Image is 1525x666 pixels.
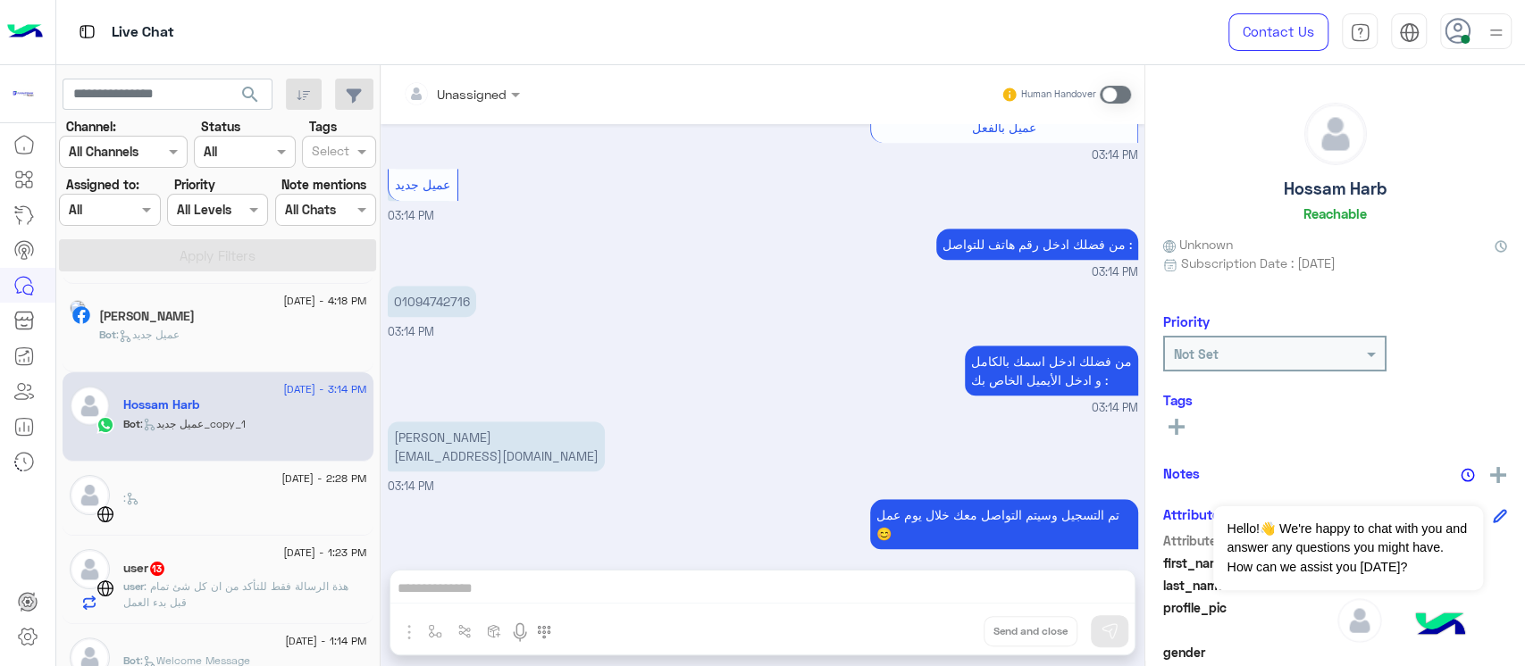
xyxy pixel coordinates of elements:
[388,325,434,338] span: 03:14 PM
[1409,595,1471,657] img: hulul-logo.png
[1163,465,1200,481] h6: Notes
[1337,598,1382,643] img: defaultAdmin.png
[96,579,114,597] img: WebChat
[283,545,366,561] span: [DATE] - 1:23 PM
[1092,264,1138,281] span: 03:14 PM
[395,177,450,192] span: عميل جديد
[1228,13,1328,51] a: Contact Us
[388,479,434,493] span: 03:14 PM
[1181,254,1336,272] span: Subscription Date : [DATE]
[123,417,140,430] span: Bot
[1163,235,1233,254] span: Unknown
[72,306,90,324] img: Facebook
[59,239,376,271] button: Apply Filters
[140,417,246,430] span: : عميل جديد_copy_1
[972,120,1036,135] span: عميل بالفعل
[1092,147,1138,164] span: 03:14 PM
[150,562,164,576] span: 13
[123,491,139,504] span: :
[123,579,348,609] span: هذة الرسالة فقط للتأكد من ان كل شئ تمام قبل بدء العمل
[96,416,114,434] img: WhatsApp
[239,84,261,105] span: search
[1163,643,1334,662] span: gender
[116,328,180,341] span: : عميل جديد
[123,561,166,576] h5: user
[1337,643,1508,662] span: null
[1163,554,1334,572] span: first_name
[1303,205,1367,221] h6: Reachable
[309,141,349,164] div: Select
[285,633,366,649] span: [DATE] - 1:14 PM
[7,78,39,110] img: 171468393613305
[309,117,337,136] label: Tags
[1021,87,1096,102] small: Human Handover
[1163,598,1334,639] span: profile_pic
[870,499,1138,549] p: 14/9/2025, 3:14 PM
[70,549,110,589] img: defaultAdmin.png
[1305,104,1366,164] img: defaultAdmin.png
[388,209,434,222] span: 03:14 PM
[1163,531,1334,550] span: Attribute Name
[283,293,366,309] span: [DATE] - 4:18 PM
[1163,506,1227,522] h6: Attributes
[174,175,215,194] label: Priority
[123,397,199,412] h5: Hossam Harb
[201,117,240,136] label: Status
[66,117,116,136] label: Channel:
[388,421,605,471] p: 14/9/2025, 3:14 PM
[936,229,1138,260] p: 14/9/2025, 3:14 PM
[1163,313,1210,329] h6: Priority
[99,328,116,341] span: Bot
[1163,576,1334,595] span: last_name
[1399,22,1420,43] img: tab
[965,345,1138,395] p: 14/9/2025, 3:14 PM
[123,579,144,593] span: user
[1284,179,1387,199] h5: Hossam Harb
[1350,22,1370,43] img: tab
[229,79,272,117] button: search
[388,286,476,317] p: 14/9/2025, 3:14 PM
[281,470,366,487] span: [DATE] - 2:28 PM
[281,175,366,194] label: Note mentions
[96,505,114,523] img: WebChat
[70,300,86,316] img: picture
[1490,467,1506,483] img: add
[70,475,110,515] img: defaultAdmin.png
[1342,13,1378,51] a: tab
[283,381,366,397] span: [DATE] - 3:14 PM
[984,616,1077,646] button: Send and close
[1163,392,1507,408] h6: Tags
[76,21,98,43] img: tab
[112,21,174,45] p: Live Chat
[1213,506,1482,590] span: Hello!👋 We're happy to chat with you and answer any questions you might have. How can we assist y...
[99,309,195,324] h5: Ahmed Samir
[1485,21,1507,44] img: profile
[66,175,139,194] label: Assigned to:
[7,13,43,51] img: Logo
[1092,400,1138,417] span: 03:14 PM
[70,386,110,426] img: defaultAdmin.png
